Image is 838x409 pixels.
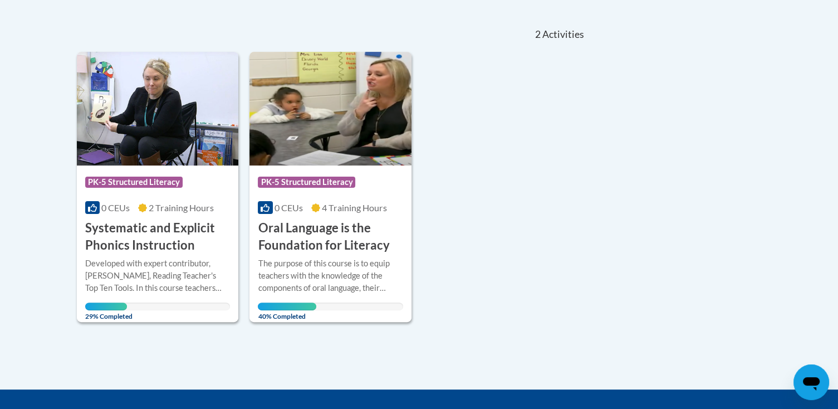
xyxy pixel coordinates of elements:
[258,303,316,320] span: 40% Completed
[85,303,128,320] span: 29% Completed
[85,303,128,310] div: Your progress
[542,28,584,41] span: Activities
[85,177,183,188] span: PK-5 Structured Literacy
[322,202,387,213] span: 4 Training Hours
[101,202,130,213] span: 0 CEUs
[258,177,355,188] span: PK-5 Structured Literacy
[249,52,411,165] img: Course Logo
[85,257,231,294] div: Developed with expert contributor, [PERSON_NAME], Reading Teacher's Top Ten Tools. In this course...
[535,28,540,41] span: 2
[77,52,239,165] img: Course Logo
[77,52,239,322] a: Course LogoPK-5 Structured Literacy0 CEUs2 Training Hours Systematic and Explicit Phonics Instruc...
[275,202,303,213] span: 0 CEUs
[793,364,829,400] iframe: Button to launch messaging window
[258,220,403,254] h3: Oral Language is the Foundation for Literacy
[258,303,316,310] div: Your progress
[85,220,231,254] h3: Systematic and Explicit Phonics Instruction
[149,202,214,213] span: 2 Training Hours
[258,257,403,294] div: The purpose of this course is to equip teachers with the knowledge of the components of oral lang...
[249,52,411,322] a: Course LogoPK-5 Structured Literacy0 CEUs4 Training Hours Oral Language is the Foundation for Lit...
